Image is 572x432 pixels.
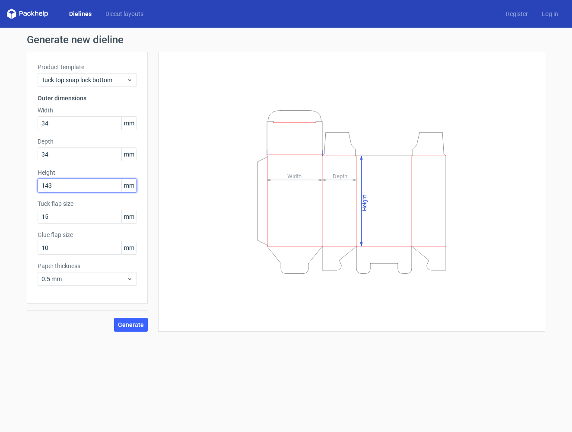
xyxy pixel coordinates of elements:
span: 0.5 mm [41,275,127,283]
label: Paper thickness [38,262,137,270]
label: Tuck flap size [38,199,137,208]
label: Depth [38,137,137,146]
span: Generate [118,322,144,328]
tspan: Depth [333,173,347,179]
a: Register [499,10,535,18]
span: mm [121,148,137,161]
span: mm [121,179,137,192]
label: Glue flap size [38,230,137,239]
span: mm [121,210,137,223]
h1: Generate new dieline [27,35,545,45]
tspan: Height [361,195,368,211]
a: Dielines [62,10,99,18]
label: Product template [38,63,137,71]
span: Tuck top snap lock bottom [41,76,127,84]
tspan: Width [287,173,302,179]
span: mm [121,117,137,130]
h3: Outer dimensions [38,94,137,102]
label: Width [38,106,137,115]
span: mm [121,241,137,254]
a: Log in [535,10,565,18]
label: Height [38,168,137,177]
button: Generate [114,318,148,332]
a: Diecut layouts [99,10,150,18]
